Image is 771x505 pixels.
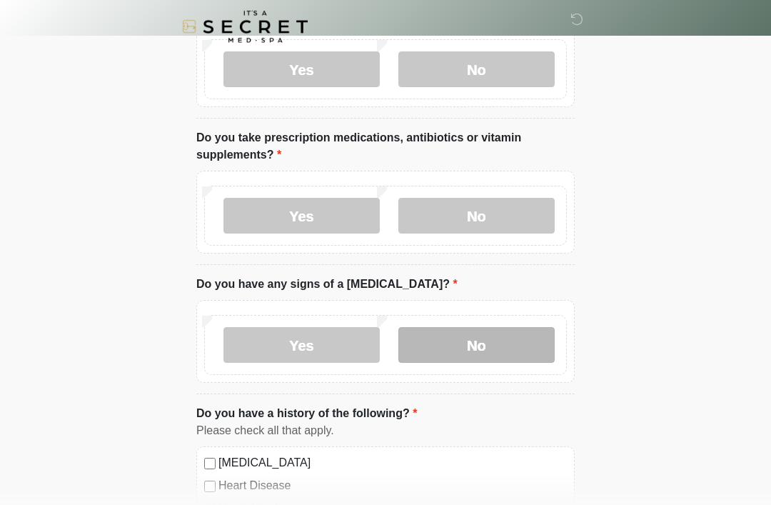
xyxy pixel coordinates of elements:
label: Yes [223,199,380,234]
label: Yes [223,52,380,88]
label: Do you have any signs of a [MEDICAL_DATA]? [196,276,458,294]
input: [MEDICAL_DATA] [204,459,216,470]
img: It's A Secret Med Spa Logo [182,11,308,43]
label: Do you take prescription medications, antibiotics or vitamin supplements? [196,130,575,164]
label: Heart Disease [218,478,567,495]
div: Please check all that apply. [196,423,575,440]
label: Yes [223,328,380,364]
label: No [398,328,555,364]
label: No [398,52,555,88]
input: Heart Disease [204,481,216,493]
label: No [398,199,555,234]
label: Do you have a history of the following? [196,406,417,423]
label: [MEDICAL_DATA] [218,455,567,472]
